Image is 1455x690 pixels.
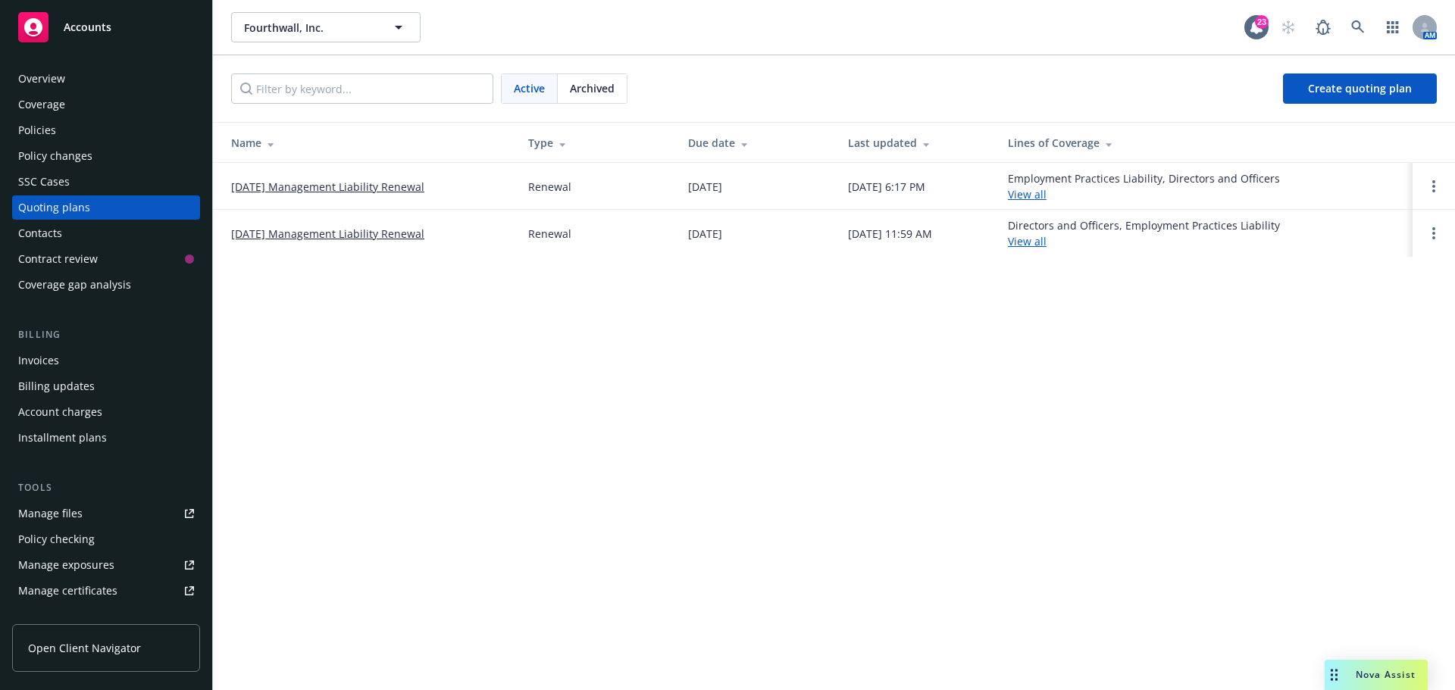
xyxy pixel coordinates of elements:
[12,273,200,297] a: Coverage gap analysis
[18,527,95,551] div: Policy checking
[12,92,200,117] a: Coverage
[64,21,111,33] span: Accounts
[12,400,200,424] a: Account charges
[18,247,98,271] div: Contract review
[1343,12,1373,42] a: Search
[12,553,200,577] a: Manage exposures
[688,179,722,195] div: [DATE]
[18,221,62,245] div: Contacts
[18,604,95,629] div: Manage claims
[848,179,925,195] div: [DATE] 6:17 PM
[12,579,200,603] a: Manage certificates
[570,80,615,96] span: Archived
[12,67,200,91] a: Overview
[1008,170,1280,202] div: Employment Practices Liability, Directors and Officers
[18,273,131,297] div: Coverage gap analysis
[12,327,200,342] div: Billing
[18,374,95,398] div: Billing updates
[231,135,504,151] div: Name
[1325,660,1428,690] button: Nova Assist
[12,195,200,220] a: Quoting plans
[12,170,200,194] a: SSC Cases
[12,247,200,271] a: Contract review
[18,118,56,142] div: Policies
[18,348,59,373] div: Invoices
[1283,73,1437,104] a: Create quoting plan
[12,501,200,526] a: Manage files
[12,527,200,551] a: Policy checking
[244,20,375,36] span: Fourthwall, Inc.
[848,226,932,242] div: [DATE] 11:59 AM
[12,348,200,373] a: Invoices
[1425,177,1443,195] a: Open options
[688,135,824,151] div: Due date
[1356,668,1416,681] span: Nova Assist
[1008,135,1400,151] div: Lines of Coverage
[688,226,722,242] div: [DATE]
[1325,660,1344,690] div: Drag to move
[1308,81,1412,95] span: Create quoting plan
[12,374,200,398] a: Billing updates
[528,226,571,242] div: Renewal
[12,604,200,629] a: Manage claims
[18,195,90,220] div: Quoting plans
[231,12,421,42] button: Fourthwall, Inc.
[1255,15,1269,29] div: 23
[528,135,664,151] div: Type
[18,400,102,424] div: Account charges
[12,6,200,48] a: Accounts
[12,426,200,450] a: Installment plans
[12,118,200,142] a: Policies
[28,640,141,656] span: Open Client Navigator
[18,579,117,603] div: Manage certificates
[18,501,83,526] div: Manage files
[231,179,424,195] a: [DATE] Management Liability Renewal
[18,67,65,91] div: Overview
[1378,12,1408,42] a: Switch app
[12,221,200,245] a: Contacts
[1008,234,1047,248] a: View all
[18,92,65,117] div: Coverage
[18,426,107,450] div: Installment plans
[1273,12,1303,42] a: Start snowing
[231,226,424,242] a: [DATE] Management Liability Renewal
[18,170,70,194] div: SSC Cases
[1308,12,1338,42] a: Report a Bug
[12,480,200,495] div: Tools
[528,179,571,195] div: Renewal
[1008,217,1280,249] div: Directors and Officers, Employment Practices Liability
[12,144,200,168] a: Policy changes
[18,144,92,168] div: Policy changes
[1425,224,1443,242] a: Open options
[1008,187,1047,201] a: View all
[514,80,545,96] span: Active
[848,135,984,151] div: Last updated
[231,73,493,104] input: Filter by keyword...
[18,553,114,577] div: Manage exposures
